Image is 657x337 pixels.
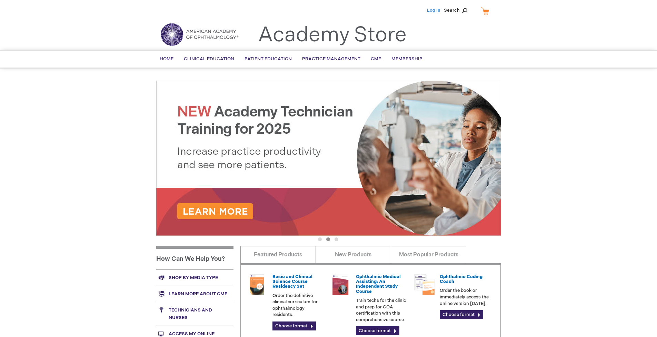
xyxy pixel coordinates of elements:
a: Patient Education [239,51,297,68]
a: Ophthalmic Medical Assisting: An Independent Study Course [356,274,401,294]
a: Log In [427,8,440,13]
span: Membership [391,56,422,62]
a: Featured Products [240,246,316,263]
a: Choose format [272,321,316,330]
button: 1 of 3 [318,237,322,241]
a: Learn more about CME [156,286,233,302]
a: Clinical Education [179,51,239,68]
img: codngu_60.png [414,274,435,295]
span: Search [444,3,470,17]
a: Practice Management [297,51,366,68]
a: Academy Store [258,23,407,48]
img: 02850963u_47.png [247,274,267,295]
span: Clinical Education [184,56,234,62]
a: Shop by media type [156,269,233,286]
a: CME [366,51,386,68]
p: Order the book or immediately access the online version [DATE]. [440,287,492,307]
h1: How Can We Help You? [156,246,233,269]
a: Choose format [440,310,483,319]
a: Technicians and nurses [156,302,233,326]
span: Practice Management [302,56,360,62]
a: Membership [386,51,428,68]
span: Patient Education [245,56,292,62]
a: Basic and Clinical Science Course Residency Set [272,274,312,289]
p: Train techs for the clinic and prep for COA certification with this comprehensive course. [356,297,408,323]
button: 2 of 3 [326,237,330,241]
a: Ophthalmic Coding Coach [440,274,482,284]
span: CME [371,56,381,62]
a: New Products [316,246,391,263]
p: Order the definitive clinical curriculum for ophthalmology residents. [272,293,325,318]
img: 0219007u_51.png [330,274,351,295]
a: Choose format [356,326,399,335]
span: Home [160,56,173,62]
a: Most Popular Products [391,246,466,263]
button: 3 of 3 [335,237,338,241]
